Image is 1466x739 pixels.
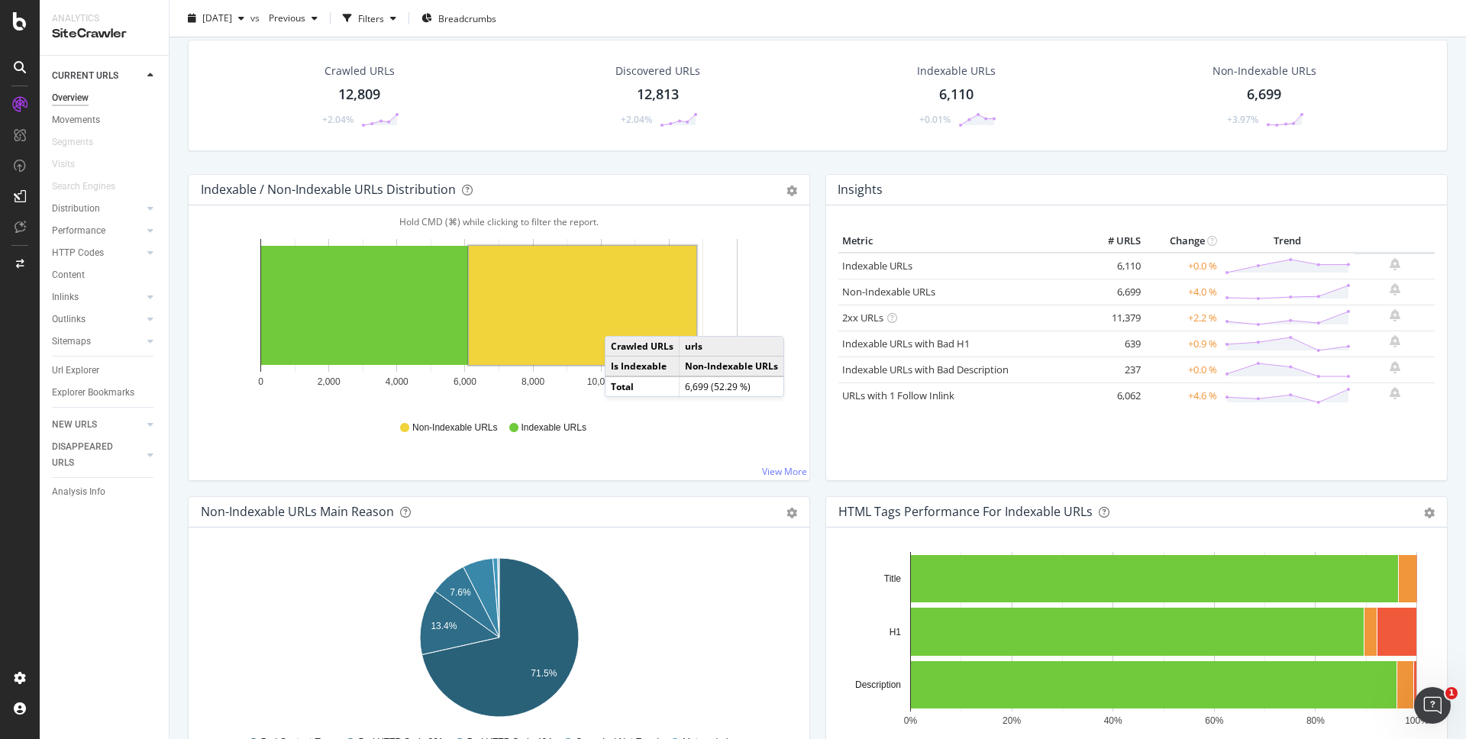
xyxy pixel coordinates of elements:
[904,715,918,726] text: 0%
[838,230,1083,253] th: Metric
[358,11,384,24] div: Filters
[52,334,143,350] a: Sitemaps
[1083,331,1145,357] td: 639
[52,112,158,128] a: Movements
[917,63,996,79] div: Indexable URLs
[1390,361,1400,373] div: bell-plus
[52,484,105,500] div: Analysis Info
[52,90,158,106] a: Overview
[521,376,544,387] text: 8,000
[842,259,912,273] a: Indexable URLs
[318,376,341,387] text: 2,000
[615,63,700,79] div: Discovered URLs
[52,179,131,195] a: Search Engines
[52,439,129,471] div: DISAPPEARED URLS
[1145,357,1221,382] td: +0.0 %
[201,552,797,729] svg: A chart.
[1145,331,1221,357] td: +0.9 %
[1083,305,1145,331] td: 11,379
[52,223,105,239] div: Performance
[52,439,143,471] a: DISAPPEARED URLS
[890,627,902,637] text: H1
[1003,715,1021,726] text: 20%
[258,376,263,387] text: 0
[605,337,680,357] td: Crawled URLs
[201,230,797,407] div: A chart.
[52,223,143,239] a: Performance
[786,186,797,196] div: gear
[52,267,85,283] div: Content
[201,182,456,197] div: Indexable / Non-Indexable URLs Distribution
[438,11,496,24] span: Breadcrumbs
[838,504,1093,519] div: HTML Tags Performance for Indexable URLs
[454,376,476,387] text: 6,000
[605,376,680,396] td: Total
[52,68,143,84] a: CURRENT URLS
[322,113,354,126] div: +2.04%
[415,6,502,31] button: Breadcrumbs
[1414,687,1451,724] iframe: Intercom live chat
[842,337,970,350] a: Indexable URLs with Bad H1
[1145,253,1221,279] td: +0.0 %
[521,421,586,434] span: Indexable URLs
[52,201,143,217] a: Distribution
[1145,230,1221,253] th: Change
[250,11,263,24] span: vs
[1205,715,1223,726] text: 60%
[1390,258,1400,270] div: bell-plus
[201,504,394,519] div: Non-Indexable URLs Main Reason
[52,201,100,217] div: Distribution
[1083,230,1145,253] th: # URLS
[52,267,158,283] a: Content
[838,552,1435,729] svg: A chart.
[1145,305,1221,331] td: +2.2 %
[337,6,402,31] button: Filters
[202,11,232,24] span: 2025 Aug. 28th
[263,11,305,24] span: Previous
[52,311,86,328] div: Outlinks
[1213,63,1316,79] div: Non-Indexable URLs
[587,376,615,387] text: 10,000
[52,25,157,43] div: SiteCrawler
[52,12,157,25] div: Analytics
[1445,687,1458,699] span: 1
[412,421,497,434] span: Non-Indexable URLs
[621,113,652,126] div: +2.04%
[637,85,679,105] div: 12,813
[855,679,901,690] text: Description
[52,311,143,328] a: Outlinks
[838,179,883,200] h4: Insights
[52,417,97,433] div: NEW URLS
[431,621,457,631] text: 13.4%
[939,85,974,105] div: 6,110
[1247,85,1281,105] div: 6,699
[52,157,90,173] a: Visits
[1227,113,1258,126] div: +3.97%
[450,587,471,598] text: 7.6%
[680,376,784,396] td: 6,699 (52.29 %)
[52,484,158,500] a: Analysis Info
[182,6,250,31] button: [DATE]
[1390,335,1400,347] div: bell-plus
[52,179,115,195] div: Search Engines
[762,465,807,478] a: View More
[52,245,143,261] a: HTTP Codes
[842,285,935,299] a: Non-Indexable URLs
[52,289,79,305] div: Inlinks
[1390,283,1400,295] div: bell-plus
[52,363,158,379] a: Url Explorer
[531,668,557,679] text: 71.5%
[1083,253,1145,279] td: 6,110
[680,337,784,357] td: urls
[1083,279,1145,305] td: 6,699
[680,357,784,377] td: Non-Indexable URLs
[52,112,100,128] div: Movements
[52,68,118,84] div: CURRENT URLS
[1221,230,1355,253] th: Trend
[919,113,951,126] div: +0.01%
[786,508,797,518] div: gear
[605,357,680,377] td: Is Indexable
[1390,387,1400,399] div: bell-plus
